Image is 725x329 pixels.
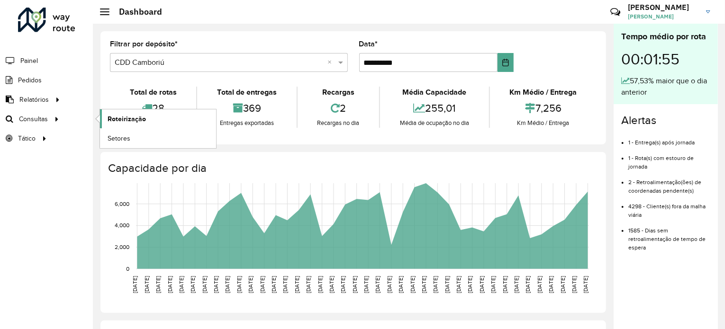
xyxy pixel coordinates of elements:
text: [DATE] [421,276,427,293]
text: [DATE] [259,276,265,293]
div: Total de entregas [199,87,294,98]
h4: Alertas [621,114,710,127]
div: 28 [112,98,194,118]
text: 6,000 [115,201,129,207]
li: 1585 - Dias sem retroalimentação de tempo de espera [628,219,710,252]
div: Média Capacidade [382,87,486,98]
label: Filtrar por depósito [110,38,178,50]
text: [DATE] [190,276,196,293]
h2: Dashboard [109,7,162,17]
text: [DATE] [328,276,335,293]
text: [DATE] [502,276,508,293]
div: Recargas [300,87,377,98]
text: [DATE] [375,276,381,293]
text: [DATE] [409,276,416,293]
text: [DATE] [340,276,346,293]
label: Data [359,38,378,50]
span: Setores [108,133,130,143]
text: [DATE] [398,276,404,293]
div: 00:01:55 [621,43,710,75]
a: Roteirização [100,109,216,128]
text: [DATE] [513,276,519,293]
a: Setores [100,129,216,148]
text: [DATE] [444,276,450,293]
text: [DATE] [386,276,392,293]
div: 57,53% maior que o dia anterior [621,75,710,98]
div: Tempo médio por rota [621,30,710,43]
text: [DATE] [213,276,219,293]
text: 0 [126,266,129,272]
span: Painel [20,56,38,66]
span: Roteirização [108,114,146,124]
text: [DATE] [144,276,150,293]
div: Total de rotas [112,87,194,98]
text: [DATE] [132,276,138,293]
text: [DATE] [352,276,358,293]
li: 4298 - Cliente(s) fora da malha viária [628,195,710,219]
div: Km Médio / Entrega [492,87,594,98]
div: 2 [300,98,377,118]
text: [DATE] [305,276,311,293]
text: [DATE] [479,276,485,293]
span: Tático [18,133,36,143]
text: [DATE] [525,276,531,293]
span: [PERSON_NAME] [628,12,699,21]
h3: [PERSON_NAME] [628,3,699,12]
text: [DATE] [271,276,277,293]
li: 1 - Entrega(s) após jornada [628,131,710,147]
text: 2,000 [115,244,129,250]
span: Clear all [328,57,336,68]
text: [DATE] [467,276,473,293]
li: 1 - Rota(s) com estouro de jornada [628,147,710,171]
text: [DATE] [583,276,589,293]
text: [DATE] [548,276,554,293]
text: [DATE] [155,276,161,293]
text: [DATE] [490,276,496,293]
text: [DATE] [167,276,173,293]
div: Recargas no dia [300,118,377,128]
text: [DATE] [294,276,300,293]
div: Média de ocupação no dia [382,118,486,128]
text: [DATE] [433,276,439,293]
text: [DATE] [536,276,543,293]
text: [DATE] [560,276,566,293]
div: Entregas exportadas [199,118,294,128]
div: 369 [199,98,294,118]
text: [DATE] [571,276,577,293]
button: Choose Date [498,53,514,72]
text: [DATE] [201,276,208,293]
span: Consultas [19,114,48,124]
text: [DATE] [317,276,323,293]
text: [DATE] [282,276,288,293]
text: [DATE] [178,276,184,293]
li: 2 - Retroalimentação(ões) de coordenadas pendente(s) [628,171,710,195]
h4: Capacidade por dia [108,161,597,175]
text: [DATE] [247,276,254,293]
div: Km Médio / Entrega [492,118,594,128]
text: [DATE] [363,276,369,293]
span: Relatórios [19,95,49,105]
div: 7,256 [492,98,594,118]
span: Pedidos [18,75,42,85]
text: [DATE] [236,276,242,293]
a: Contato Rápido [605,2,625,22]
text: [DATE] [225,276,231,293]
text: 4,000 [115,222,129,229]
text: [DATE] [455,276,462,293]
div: 255,01 [382,98,486,118]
